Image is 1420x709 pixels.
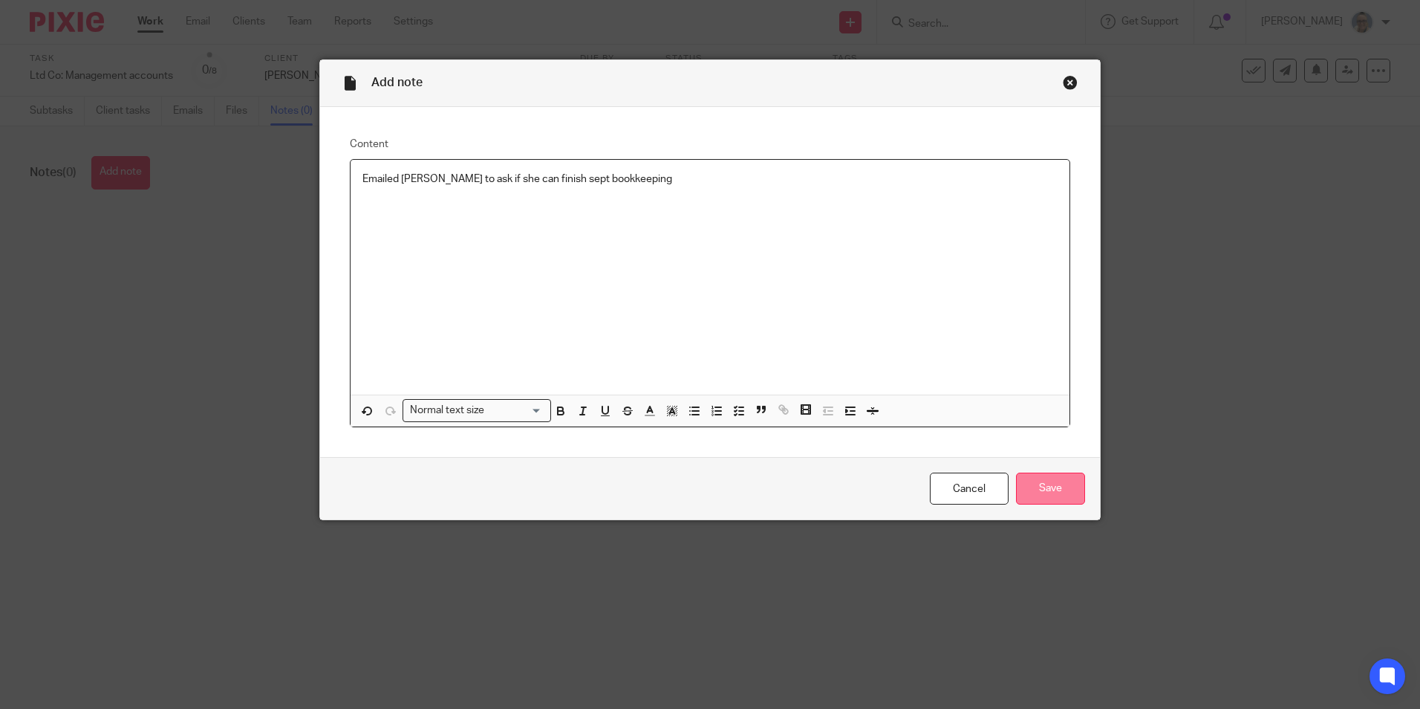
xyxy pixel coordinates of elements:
[371,77,423,88] span: Add note
[362,172,1058,187] p: Emailed [PERSON_NAME] to ask if she can finish sept bookkeeping
[930,473,1009,505] a: Cancel
[1016,473,1085,505] input: Save
[350,137,1070,152] label: Content
[1063,75,1078,90] div: Close this dialog window
[489,403,542,418] input: Search for option
[403,399,551,422] div: Search for option
[406,403,487,418] span: Normal text size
